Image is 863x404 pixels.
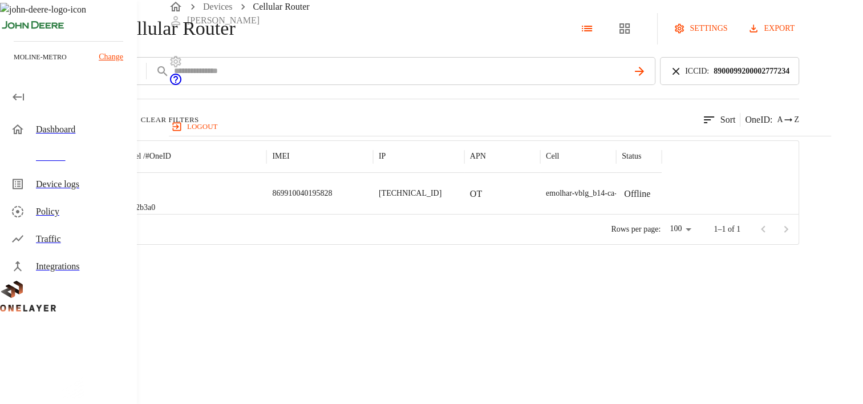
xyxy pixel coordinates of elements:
p: Model / [120,151,171,162]
span: # OneID [145,152,171,160]
a: onelayer-support [169,78,183,88]
span: Support Portal [169,78,183,88]
a: Devices [203,2,233,11]
p: OT [470,187,482,201]
p: 869910040195828 [272,188,332,199]
p: IMEI [272,151,289,162]
div: MultiTech [214,256,254,272]
p: [PERSON_NAME] [187,14,260,27]
button: logout [169,118,222,136]
p: Status [622,151,641,162]
p: eCell [120,174,155,185]
p: APN [470,151,486,162]
div: 100 [665,221,695,237]
p: Offline [624,187,650,201]
p: Cell [546,151,559,162]
span: emolhar-vblg_b14-ca-us [546,189,624,197]
a: logout [169,118,831,136]
p: IP [379,151,386,162]
p: 1–1 of 1 [714,224,740,235]
p: [TECHNICAL_ID] [379,188,441,199]
p: Rows per page: [611,224,661,235]
p: #e642b3a0 [120,202,155,213]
